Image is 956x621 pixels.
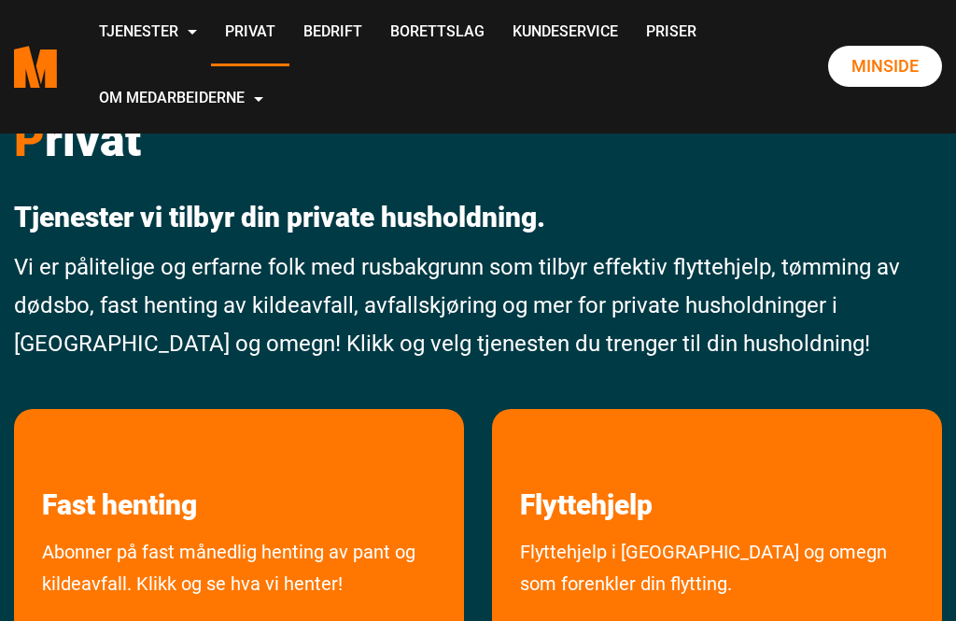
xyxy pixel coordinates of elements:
[828,46,942,87] a: Minside
[14,112,942,168] h1: rivat
[14,201,942,234] p: Tjenester vi tilbyr din private husholdning.
[85,66,277,133] a: Om Medarbeiderne
[14,248,942,362] p: Vi er pålitelige og erfarne folk med rusbakgrunn som tilbyr effektiv flyttehjelp, tømming av døds...
[14,32,57,102] a: Medarbeiderne start page
[14,409,225,522] a: les mer om Fast henting
[14,113,45,167] span: P
[492,409,681,522] a: les mer om Flyttehjelp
